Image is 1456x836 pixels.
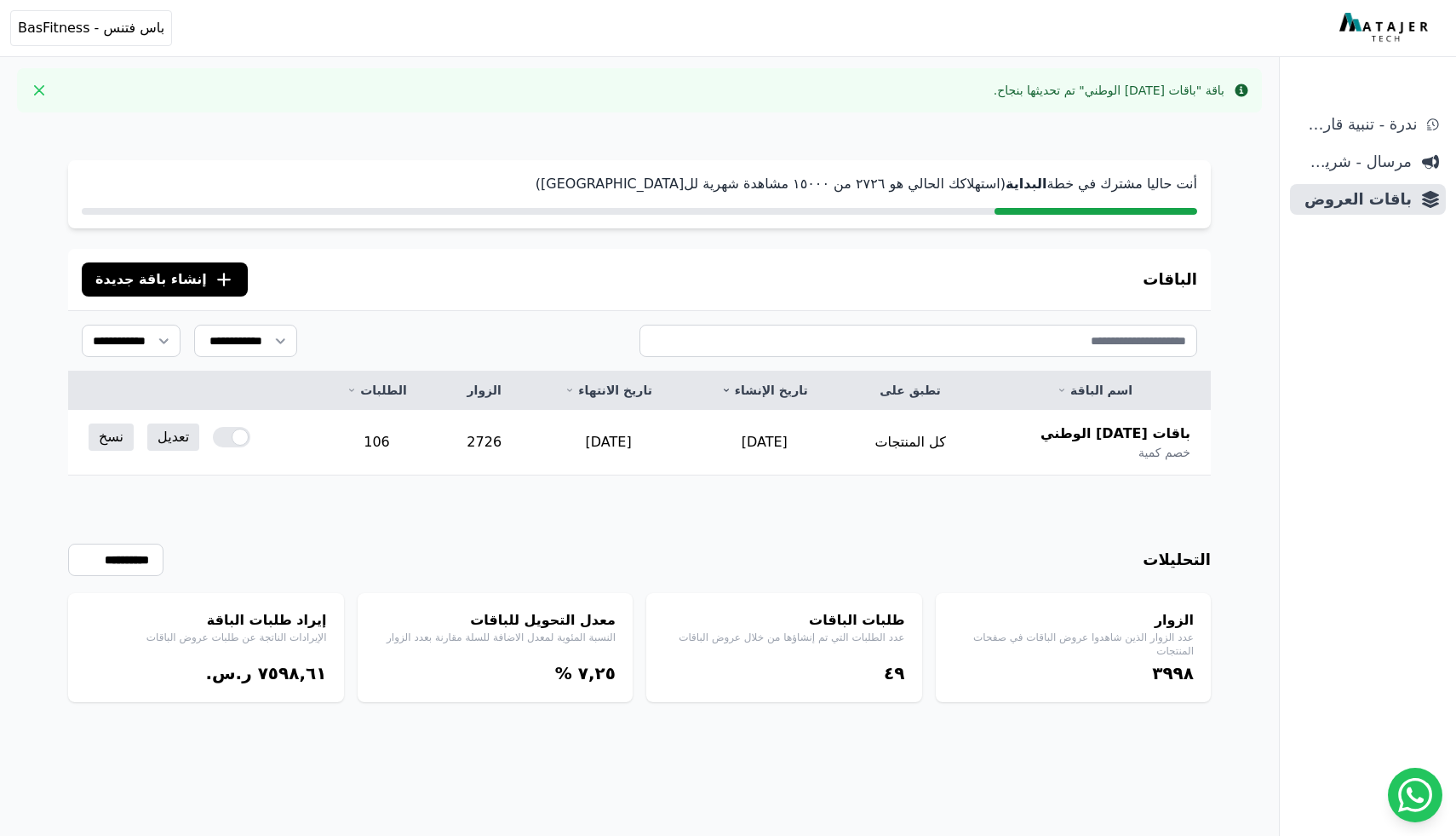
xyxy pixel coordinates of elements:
span: باس فتنس - BasFitness [18,18,164,38]
div: باقة "باقات [DATE] الوطني" تم تحديثها بنجاح. [994,82,1224,99]
bdi: ٧,٢٥ [578,663,616,683]
p: عدد الطلبات التي تم إنشاؤها من خلال عروض الباقات [663,631,905,644]
h4: معدل التحويل للباقات [375,610,616,631]
span: ر.س. [205,663,251,683]
button: إنشاء باقة جديدة [82,262,248,297]
button: Close [26,77,53,104]
a: اسم الباقة [999,382,1190,399]
a: تاريخ الانتهاء [551,382,667,399]
h3: التحليلات [1143,548,1211,572]
span: % [555,663,572,683]
td: [DATE] [530,410,687,476]
div: ٤٩ [663,661,905,685]
span: باقات العروض [1297,187,1412,211]
a: الطلبات [335,382,417,399]
h4: طلبات الباقات [663,610,905,631]
bdi: ٧٥٩٨,٦١ [258,663,327,683]
span: ندرة - تنبية قارب علي النفاذ [1297,112,1417,136]
img: MatajerTech Logo [1339,13,1432,43]
th: تطبق على [842,372,978,410]
th: الزوار [439,372,530,410]
h3: الباقات [1143,268,1197,291]
a: تعديل [147,424,199,451]
td: [DATE] [686,410,842,476]
span: مرسال - شريط دعاية [1297,150,1412,174]
strong: البداية [1006,176,1046,192]
td: كل المنتجات [842,410,978,476]
p: النسبة المئوية لمعدل الاضافة للسلة مقارنة بعدد الزوار [375,631,616,644]
td: 2726 [439,410,530,476]
p: أنت حاليا مشترك في خطة (استهلاكك الحالي هو ٢٧٢٦ من ١٥۰۰۰ مشاهدة شهرية لل[GEOGRAPHIC_DATA]) [82,174,1197,194]
div: ۳٩٩٨ [953,661,1195,685]
p: الإيرادات الناتجة عن طلبات عروض الباقات [85,631,327,644]
a: تاريخ الإنشاء [707,382,822,399]
h4: إيراد طلبات الباقة [85,610,327,631]
span: خصم كمية [1138,444,1190,461]
a: نسخ [89,424,134,451]
p: عدد الزوار الذين شاهدوا عروض الباقات في صفحات المنتجات [953,631,1195,658]
h4: الزوار [953,610,1195,631]
span: باقات [DATE] الوطني [1040,424,1190,444]
button: باس فتنس - BasFitness [10,10,172,46]
span: إنشاء باقة جديدة [95,269,207,290]
td: 106 [315,410,438,476]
